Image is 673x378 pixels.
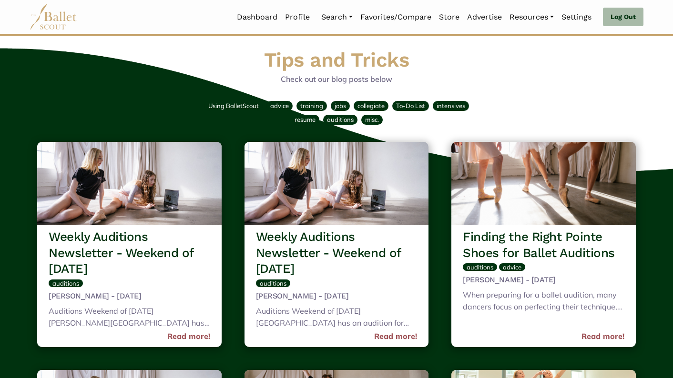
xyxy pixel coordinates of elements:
[467,263,493,271] span: auditions
[245,142,429,225] img: header_image.img
[233,7,281,27] a: Dashboard
[260,279,286,287] span: auditions
[256,291,418,301] h5: [PERSON_NAME] - [DATE]
[603,8,643,27] a: Log Out
[357,102,385,109] span: collegiate
[463,289,624,315] div: When preparing for a ballet audition, many dancers focus on perfecting their technique, refining ...
[506,7,558,27] a: Resources
[300,102,323,109] span: training
[435,7,463,27] a: Store
[208,102,259,109] span: Using BalletScout
[317,7,357,27] a: Search
[49,305,210,331] div: Auditions Weekend of [DATE] [PERSON_NAME][GEOGRAPHIC_DATA] has an audition for admittance to the ...
[33,73,640,86] p: Check out our blog posts below
[167,330,210,343] a: Read more!
[256,229,418,277] h3: Weekly Auditions Newsletter - Weekend of [DATE]
[581,330,624,343] a: Read more!
[437,102,465,109] span: intensives
[558,7,595,27] a: Settings
[451,142,636,225] img: header_image.img
[270,102,289,109] span: advice
[463,275,624,285] h5: [PERSON_NAME] - [DATE]
[256,305,418,331] div: Auditions Weekend of [DATE] [GEOGRAPHIC_DATA] has an audition for admittance into the Dance Depar...
[49,229,210,277] h3: Weekly Auditions Newsletter - Weekend of [DATE]
[365,116,379,123] span: misc.
[295,116,316,123] span: resume
[503,263,521,271] span: advice
[327,116,354,123] span: auditions
[357,7,435,27] a: Favorites/Compare
[37,142,222,225] img: header_image.img
[335,102,346,109] span: jobs
[463,7,506,27] a: Advertise
[374,330,417,343] a: Read more!
[33,47,640,73] h1: Tips and Tricks
[49,291,210,301] h5: [PERSON_NAME] - [DATE]
[52,279,79,287] span: auditions
[281,7,314,27] a: Profile
[396,102,425,109] span: To-Do List
[463,229,624,261] h3: Finding the Right Pointe Shoes for Ballet Auditions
